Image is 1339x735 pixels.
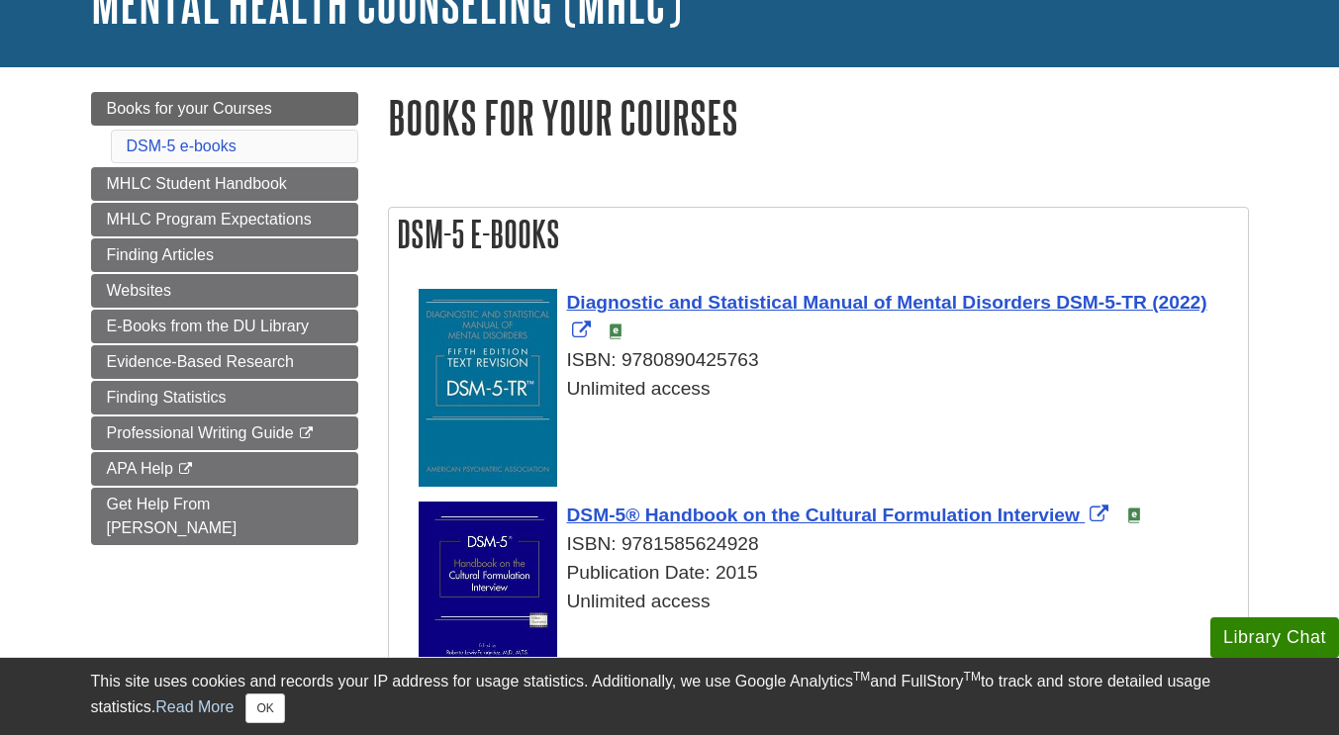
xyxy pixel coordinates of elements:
[419,346,1238,375] div: ISBN: 9780890425763
[107,318,310,334] span: E-Books from the DU Library
[608,323,623,339] img: e-Book
[419,588,1238,616] div: Unlimited access
[91,310,358,343] a: E-Books from the DU Library
[567,292,1207,341] a: Link opens in new window
[155,698,234,715] a: Read More
[419,530,1238,559] div: ISBN: 9781585624928
[419,559,1238,588] div: Publication Date: 2015
[107,246,215,263] span: Finding Articles
[107,389,227,406] span: Finding Statistics
[419,289,557,487] img: Cover Art
[91,670,1249,723] div: This site uses cookies and records your IP address for usage statistics. Additionally, we use Goo...
[91,381,358,414] a: Finding Statistics
[127,138,237,154] a: DSM-5 e-books
[91,167,358,201] a: MHLC Student Handbook
[107,100,272,117] span: Books for your Courses
[107,282,172,299] span: Websites
[964,670,981,684] sup: TM
[107,175,287,192] span: MHLC Student Handbook
[419,502,557,700] img: Cover Art
[567,505,1080,525] span: DSM-5® Handbook on the Cultural Formulation Interview
[567,292,1207,313] span: Diagnostic and Statistical Manual of Mental Disorders DSM-5-TR (2022)
[107,460,173,477] span: APA Help
[177,463,194,476] i: This link opens in a new window
[245,693,284,723] button: Close
[91,416,358,450] a: Professional Writing Guide
[1126,507,1142,523] img: e-Book
[107,496,238,536] span: Get Help From [PERSON_NAME]
[107,353,294,370] span: Evidence-Based Research
[107,211,312,228] span: MHLC Program Expectations
[91,92,358,126] a: Books for your Courses
[91,274,358,308] a: Websites
[389,208,1248,260] h2: DSM-5 e-books
[388,92,1249,142] h1: Books for your Courses
[91,238,358,272] a: Finding Articles
[419,375,1238,404] div: Unlimited access
[567,505,1114,525] a: Link opens in new window
[91,488,358,545] a: Get Help From [PERSON_NAME]
[1210,617,1339,658] button: Library Chat
[91,452,358,486] a: APA Help
[853,670,870,684] sup: TM
[298,427,315,440] i: This link opens in a new window
[91,203,358,236] a: MHLC Program Expectations
[107,424,294,441] span: Professional Writing Guide
[91,345,358,379] a: Evidence-Based Research
[91,92,358,545] div: Guide Page Menu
